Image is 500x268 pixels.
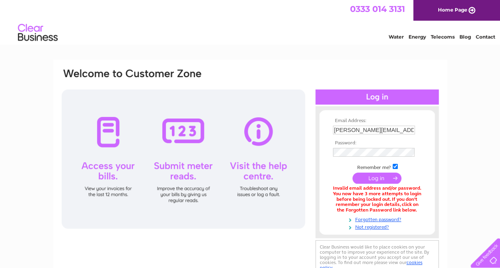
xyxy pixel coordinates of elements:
th: Email Address: [331,118,423,124]
a: Water [389,34,404,40]
a: Not registered? [333,223,423,230]
a: Telecoms [431,34,455,40]
div: Clear Business is a trading name of Verastar Limited (registered in [GEOGRAPHIC_DATA] No. 3667643... [62,4,438,39]
a: 0333 014 3131 [350,4,405,14]
a: Contact [476,34,495,40]
a: Forgotten password? [333,215,423,223]
td: Remember me? [331,163,423,171]
th: Password: [331,140,423,146]
div: Invalid email address and/or password. You now have 3 more attempts to login before being locked ... [333,186,421,213]
a: Energy [409,34,426,40]
img: logo.png [18,21,58,45]
a: Blog [459,34,471,40]
input: Submit [352,173,401,184]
